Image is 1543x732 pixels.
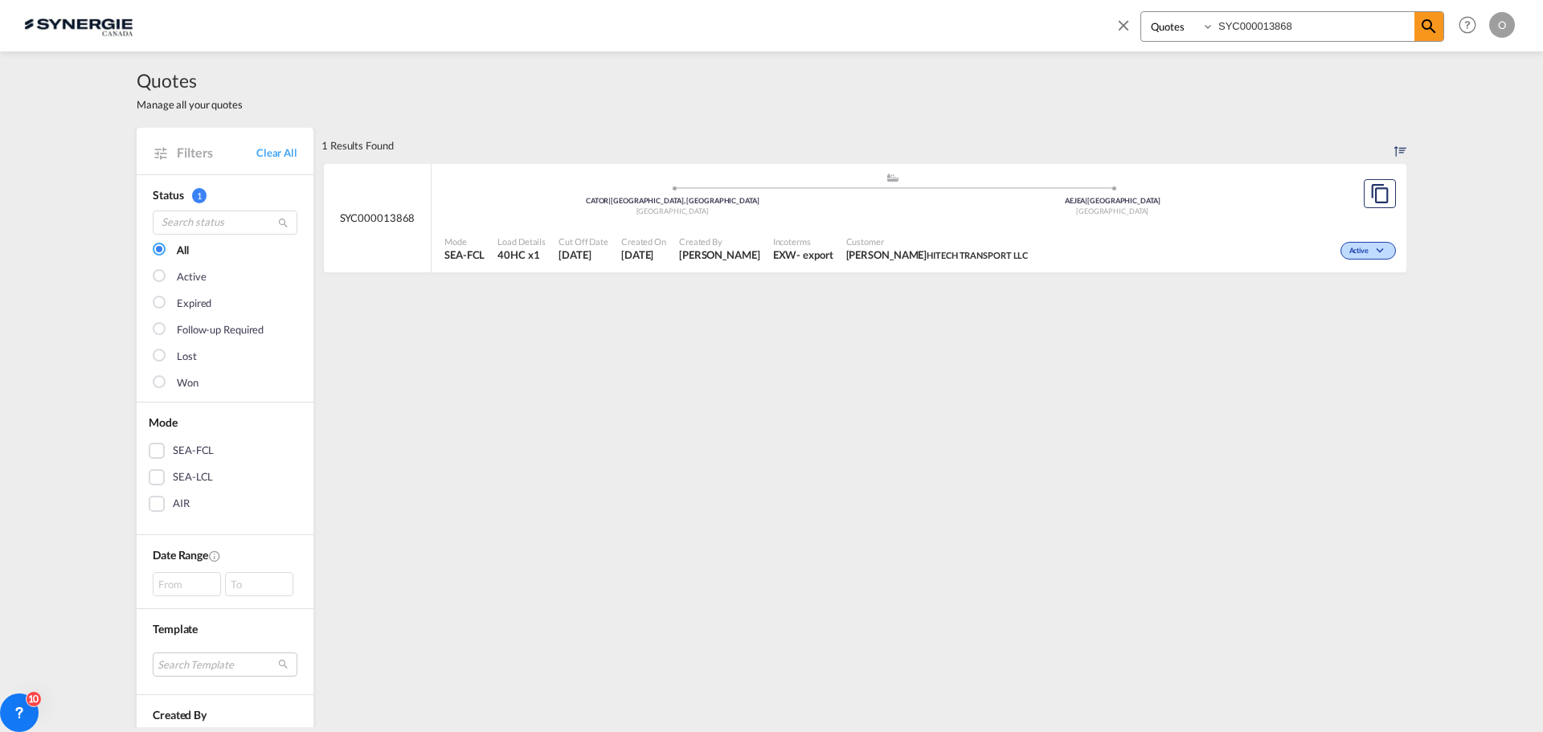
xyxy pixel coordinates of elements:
[137,67,243,93] span: Quotes
[1115,11,1140,50] span: icon-close
[1214,12,1414,40] input: Enter Quotation Number
[927,250,1028,260] span: HITECH TRANSPORT LLC
[153,622,198,636] span: Template
[1454,11,1489,40] div: Help
[846,235,1029,247] span: Customer
[137,97,243,112] span: Manage all your quotes
[153,187,297,203] div: Status 1
[173,496,190,512] div: AIR
[1419,17,1439,36] md-icon: icon-magnify
[1085,196,1087,205] span: |
[177,296,211,312] div: Expired
[773,235,833,247] span: Incoterms
[1340,242,1396,260] div: Change Status Here
[773,247,797,262] div: EXW
[153,572,297,596] span: From To
[636,207,709,215] span: [GEOGRAPHIC_DATA]
[1065,196,1160,205] span: AEJEA [GEOGRAPHIC_DATA]
[153,188,183,202] span: Status
[208,550,221,562] md-icon: Created On
[621,235,666,247] span: Created On
[177,144,256,162] span: Filters
[24,7,133,43] img: 1f56c880d42311ef80fc7dca854c8e59.png
[497,247,546,262] span: 40HC x 1
[679,247,760,262] span: Rosa Ho
[444,235,485,247] span: Mode
[1364,179,1396,208] button: Copy Quote
[559,247,608,262] span: 6 Aug 2025
[846,247,1029,262] span: Jamcee Detablan HITECH TRANSPORT LLC
[1489,12,1515,38] div: O
[177,349,197,365] div: Lost
[153,548,208,562] span: Date Range
[796,247,833,262] div: - export
[1076,207,1148,215] span: [GEOGRAPHIC_DATA]
[679,235,760,247] span: Created By
[256,145,297,160] a: Clear All
[883,174,902,182] md-icon: assets/icons/custom/ship-fill.svg
[1454,11,1481,39] span: Help
[559,235,608,247] span: Cut Off Date
[1394,128,1406,163] div: Sort by: Created On
[149,415,178,429] span: Mode
[444,247,485,262] span: SEA-FCL
[149,496,301,512] md-checkbox: AIR
[1115,16,1132,34] md-icon: icon-close
[586,196,759,205] span: CATOR [GEOGRAPHIC_DATA], [GEOGRAPHIC_DATA]
[225,572,293,596] div: To
[497,235,546,247] span: Load Details
[173,469,213,485] div: SEA-LCL
[177,269,206,285] div: Active
[192,188,207,203] span: 1
[277,217,289,229] md-icon: icon-magnify
[321,128,394,163] div: 1 Results Found
[153,572,221,596] div: From
[1373,247,1392,256] md-icon: icon-chevron-down
[153,211,297,235] input: Search status
[149,469,301,485] md-checkbox: SEA-LCL
[773,247,833,262] div: EXW export
[177,322,264,338] div: Follow-up Required
[621,247,666,262] span: 6 Aug 2025
[340,211,415,225] span: SYC000013868
[153,708,207,722] span: Created By
[173,443,214,459] div: SEA-FCL
[1414,12,1443,41] span: icon-magnify
[1349,246,1373,257] span: Active
[324,164,1406,273] div: SYC000013868 assets/icons/custom/ship-fill.svgassets/icons/custom/roll-o-plane.svgOriginToronto, ...
[149,443,301,459] md-checkbox: SEA-FCL
[608,196,611,205] span: |
[1370,184,1390,203] md-icon: assets/icons/custom/copyQuote.svg
[177,375,199,391] div: Won
[177,243,189,259] div: All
